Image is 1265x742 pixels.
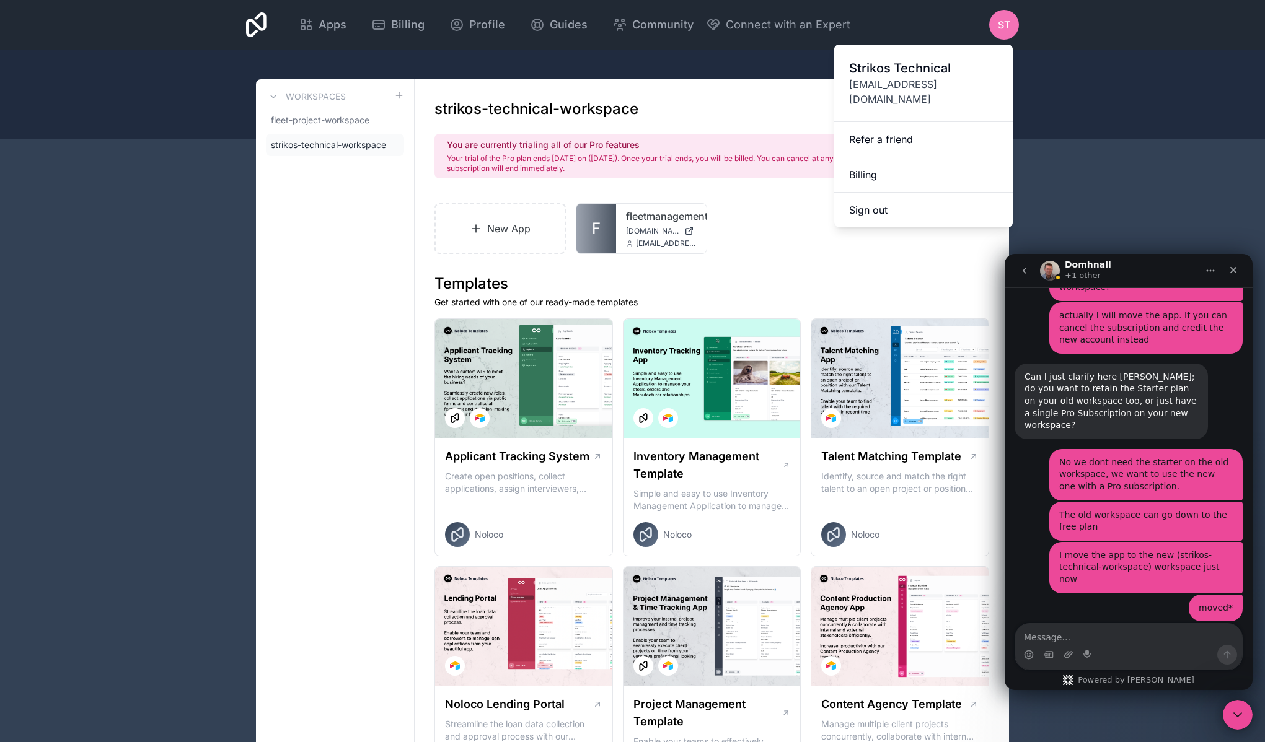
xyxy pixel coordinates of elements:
p: Simple and easy to use Inventory Management Application to manage your stock, orders and Manufact... [633,487,791,512]
span: Apps [319,16,346,33]
img: Airtable Logo [826,661,836,671]
span: F [592,219,601,238]
a: F [576,204,616,253]
a: fleet-project-workspace [266,109,404,131]
a: fleetmanagementapp [626,209,697,224]
img: Airtable Logo [475,413,485,423]
h1: Talent Matching Template [821,448,961,465]
h1: Noloco Lending Portal [445,696,565,713]
h1: strikos-technical-workspace [434,99,638,119]
h1: Content Agency Template [821,696,962,713]
img: Airtable Logo [663,413,673,423]
img: Airtable Logo [826,413,836,423]
a: Refer a friend [834,122,1013,157]
a: Community [602,11,703,38]
a: Workspaces [266,89,346,104]
span: strikos-technical-workspace [271,139,386,151]
p: Identify, source and match the right talent to an open project or position with our Talent Matchi... [821,470,979,495]
a: strikos-technical-workspace [266,134,404,156]
iframe: Intercom live chat [1223,700,1253,730]
span: Noloco [475,528,503,541]
a: [DOMAIN_NAME] [626,226,697,236]
h1: Applicant Tracking System [445,448,589,465]
img: Airtable Logo [450,661,460,671]
span: [DOMAIN_NAME] [626,226,679,236]
img: Airtable Logo [663,661,673,671]
p: Your trial of the Pro plan ends [DATE] on ([DATE]). Once your trial ends, you will be billed. You... [447,154,889,173]
span: Community [632,16,694,33]
span: Connect with an Expert [726,16,850,33]
span: Guides [550,16,588,33]
span: Billing [391,16,425,33]
span: Strikos Technical [849,59,998,77]
span: [EMAIL_ADDRESS][DOMAIN_NAME] [636,238,697,248]
span: [EMAIL_ADDRESS][DOMAIN_NAME] [849,77,998,107]
span: Noloco [663,528,692,541]
a: Profile [439,11,515,38]
h1: Project Management Template [633,696,782,730]
p: Create open positions, collect applications, assign interviewers, centralise candidate feedback a... [445,470,602,495]
a: Apps [289,11,356,38]
h3: Workspaces [286,90,346,103]
span: fleet-project-workspace [271,114,369,126]
a: Billing [834,157,1013,193]
a: Guides [520,11,597,38]
span: Profile [469,16,505,33]
button: Connect with an Expert [706,16,850,33]
h2: You are currently trialing all of our Pro features [447,139,889,151]
a: New App [434,203,566,254]
iframe: Intercom live chat [1005,254,1253,690]
h1: Templates [434,274,989,294]
h1: Inventory Management Template [633,448,782,482]
button: Sign out [834,193,1013,227]
span: ST [998,17,1010,32]
a: Billing [361,11,434,38]
span: Noloco [851,528,879,541]
p: Get started with one of our ready-made templates [434,296,989,308]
